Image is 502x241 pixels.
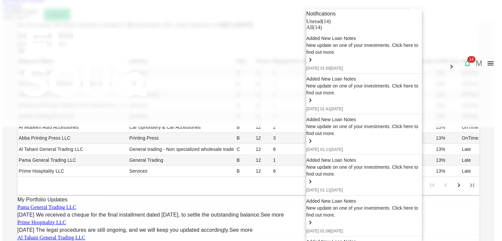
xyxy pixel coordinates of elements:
[330,66,343,71] span: [DATE]
[313,24,322,30] span: ( 14 )
[306,35,422,42] div: Added New Loan Notes
[306,198,422,205] div: Added New Loan Notes
[330,229,343,233] span: [DATE]
[330,188,343,192] span: [DATE]
[306,107,330,111] span: [DATE] 01:41
[306,147,330,152] span: [DATE] 01:11
[306,83,422,96] div: New update on one of your investments. Click here to find out more.
[306,188,330,192] span: [DATE] 01:11
[306,123,422,137] div: New update on one of your investments. Click here to find out more.
[306,66,330,71] span: [DATE] 01:50
[322,18,331,24] span: ( 14 )
[306,116,422,123] div: Added New Loan Notes
[306,157,422,164] div: Added New Loan Notes
[330,147,343,152] span: [DATE]
[306,42,422,56] div: New update on one of your investments. Click here to find out more.
[306,24,313,30] span: All
[306,205,422,219] div: New update on one of your investments. Click here to find out more.
[306,76,422,83] div: Added New Loan Notes
[306,11,336,17] span: Notifications
[306,164,422,178] div: New update on one of your investments. Click here to find out more.
[306,229,330,233] span: [DATE] 01:08
[330,107,343,111] span: [DATE]
[306,18,322,24] span: Unread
